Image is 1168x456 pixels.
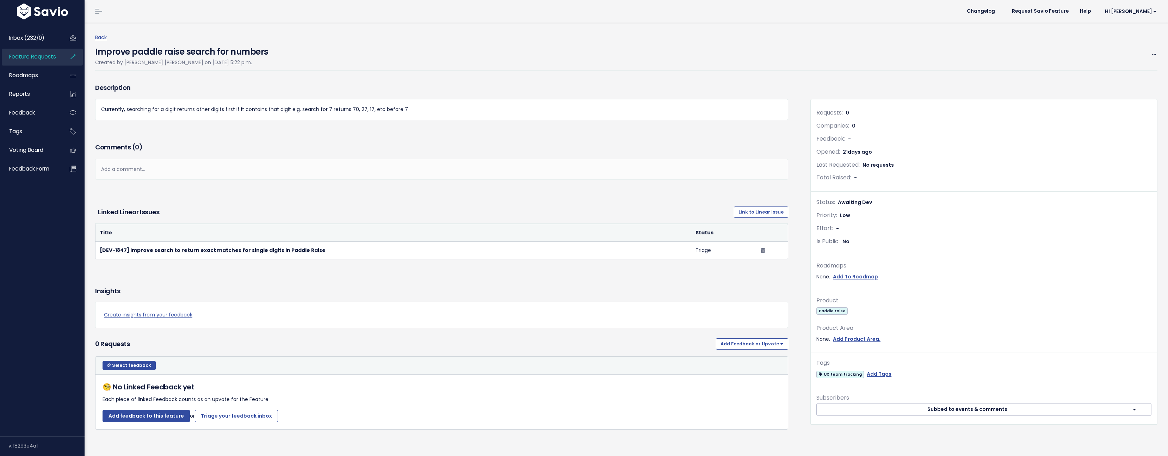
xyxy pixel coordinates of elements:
[846,109,849,116] span: 0
[15,4,70,19] img: logo-white.9d6f32f41409.svg
[867,370,891,378] a: Add Tags
[9,53,56,60] span: Feature Requests
[816,358,1151,368] div: Tags
[95,59,252,66] span: Created by [PERSON_NAME] [PERSON_NAME] on [DATE] 5:22 p.m.
[103,382,781,392] h5: 🧐 No Linked Feedback yet
[95,224,691,242] th: Title
[848,135,851,142] span: -
[833,335,880,344] a: Add Product Area.
[98,207,731,217] h3: Linked Linear issues
[842,238,849,245] span: No
[816,323,1151,333] div: Product Area
[2,123,58,140] a: Tags
[9,128,22,135] span: Tags
[691,242,756,259] td: Triage
[2,161,58,177] a: Feedback form
[843,148,872,155] span: 21
[854,174,857,181] span: -
[103,410,781,423] p: or
[2,30,58,46] a: Inbox (232/0)
[1074,6,1096,17] a: Help
[103,410,190,423] a: Add feedback to this feature
[816,237,840,245] span: Is Public:
[816,371,864,378] span: UX team tracking
[112,362,151,368] span: Select feedback
[9,109,35,116] span: Feedback
[2,49,58,65] a: Feature Requests
[816,122,849,130] span: Companies:
[816,109,843,117] span: Requests:
[691,224,756,242] th: Status
[816,224,833,232] span: Effort:
[2,142,58,158] a: Voting Board
[95,142,788,152] h3: Comments ( )
[838,199,872,206] span: Awaiting Dev
[863,161,894,168] span: No requests
[816,403,1118,416] button: Subbed to events & comments
[816,296,1151,306] div: Product
[101,105,782,114] p: Currently, searching for a digit returns other digits first if it contains that digit e.g. search...
[848,148,872,155] span: days ago
[816,307,848,315] span: Paddle raise
[95,34,107,41] a: Back
[2,67,58,84] a: Roadmaps
[2,86,58,102] a: Reports
[9,90,30,98] span: Reports
[816,370,864,378] a: UX team tracking
[816,261,1151,271] div: Roadmaps
[734,207,788,218] a: Link to Linear Issue
[816,135,845,143] span: Feedback:
[95,286,120,296] h3: Insights
[100,247,326,254] a: [DEV-1847] Improve search to return exact matches for single digits in Paddle Raise
[95,339,713,349] h3: 0 Requests
[2,105,58,121] a: Feedback
[135,143,139,152] span: 0
[9,165,49,172] span: Feedback form
[195,410,278,423] a: Triage your feedback inbox
[816,198,835,206] span: Status:
[836,225,839,232] span: -
[104,310,779,319] a: Create insights from your feedback
[103,395,781,404] p: Each piece of linked Feedback counts as an upvote for the Feature.
[816,211,837,219] span: Priority:
[1105,9,1157,14] span: Hi [PERSON_NAME]
[95,159,788,180] div: Add a comment...
[1096,6,1162,17] a: Hi [PERSON_NAME]
[95,83,788,93] h3: Description
[1006,6,1074,17] a: Request Savio Feature
[103,361,156,370] button: Select feedback
[967,9,995,14] span: Changelog
[95,42,268,58] h4: Improve paddle raise search for numbers
[816,394,849,402] span: Subscribers
[816,335,1151,344] div: None.
[833,272,878,281] a: Add To Roadmap
[8,437,85,455] div: v.f8293e4a1
[816,161,860,169] span: Last Requested:
[716,338,788,350] button: Add Feedback or Upvote
[9,146,43,154] span: Voting Board
[9,34,44,42] span: Inbox (232/0)
[852,122,855,129] span: 0
[9,72,38,79] span: Roadmaps
[840,212,850,219] span: Low
[816,173,851,181] span: Total Raised:
[816,148,840,156] span: Opened:
[816,272,1151,281] div: None.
